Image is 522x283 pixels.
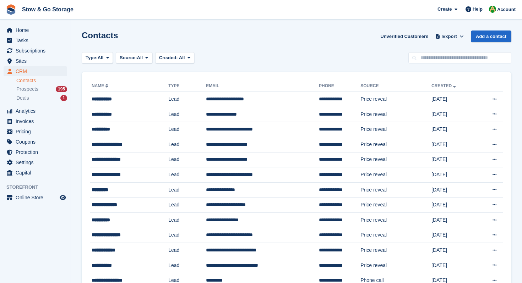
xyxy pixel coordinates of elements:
th: Phone [319,81,360,92]
td: Lead [168,152,206,167]
span: All [179,55,185,60]
td: Lead [168,258,206,273]
td: [DATE] [431,107,477,122]
td: Price reveal [360,92,431,107]
span: Type: [86,54,98,61]
th: Email [206,81,319,92]
a: menu [4,168,67,178]
button: Source: All [116,52,152,64]
span: Sites [16,56,58,66]
a: menu [4,46,67,56]
a: menu [4,193,67,202]
span: Invoices [16,116,58,126]
td: [DATE] [431,122,477,137]
button: Type: All [82,52,113,64]
a: menu [4,35,67,45]
td: Lead [168,198,206,213]
a: menu [4,116,67,126]
a: menu [4,147,67,157]
a: menu [4,157,67,167]
span: Subscriptions [16,46,58,56]
span: Online Store [16,193,58,202]
td: [DATE] [431,137,477,152]
td: Lead [168,137,206,152]
a: Add a contact [471,30,511,42]
td: Price reveal [360,107,431,122]
td: Lead [168,228,206,243]
td: Price reveal [360,243,431,258]
td: Lead [168,243,206,258]
span: CRM [16,66,58,76]
a: Created [431,83,457,88]
a: menu [4,25,67,35]
div: 195 [56,86,67,92]
td: Lead [168,107,206,122]
span: Pricing [16,127,58,137]
td: Price reveal [360,122,431,137]
td: Lead [168,212,206,228]
span: Protection [16,147,58,157]
span: Capital [16,168,58,178]
span: Help [473,6,483,13]
td: [DATE] [431,198,477,213]
td: Lead [168,92,206,107]
td: [DATE] [431,212,477,228]
a: menu [4,66,67,76]
td: Lead [168,182,206,198]
td: Price reveal [360,198,431,213]
td: Lead [168,122,206,137]
a: Contacts [16,77,67,84]
span: Storefront [6,184,71,191]
td: [DATE] [431,228,477,243]
td: [DATE] [431,152,477,167]
a: menu [4,106,67,116]
td: Price reveal [360,182,431,198]
a: menu [4,137,67,147]
span: Tasks [16,35,58,45]
span: Created: [159,55,178,60]
button: Created: All [155,52,194,64]
span: Home [16,25,58,35]
th: Source [360,81,431,92]
span: Export [442,33,457,40]
span: Source: [120,54,137,61]
a: Preview store [59,193,67,202]
span: Prospects [16,86,38,93]
th: Type [168,81,206,92]
span: Settings [16,157,58,167]
a: menu [4,56,67,66]
td: Price reveal [360,212,431,228]
a: Name [92,83,110,88]
span: Coupons [16,137,58,147]
td: [DATE] [431,167,477,183]
img: stora-icon-8386f47178a22dfd0bd8f6a31ec36ba5ce8667c1dd55bd0f319d3a0aa187defe.svg [6,4,16,15]
a: Unverified Customers [377,30,431,42]
td: Lead [168,167,206,183]
span: Account [497,6,516,13]
a: Stow & Go Storage [19,4,76,15]
a: Deals 1 [16,94,67,102]
td: Price reveal [360,152,431,167]
span: All [137,54,143,61]
img: Alex Taylor [489,6,496,13]
td: [DATE] [431,182,477,198]
td: Price reveal [360,137,431,152]
td: Price reveal [360,258,431,273]
span: Analytics [16,106,58,116]
td: Price reveal [360,228,431,243]
td: [DATE] [431,258,477,273]
td: [DATE] [431,243,477,258]
button: Export [434,30,465,42]
span: Deals [16,95,29,101]
span: All [98,54,104,61]
td: Price reveal [360,167,431,183]
a: menu [4,127,67,137]
td: [DATE] [431,92,477,107]
span: Create [437,6,452,13]
div: 1 [60,95,67,101]
h1: Contacts [82,30,118,40]
a: Prospects 195 [16,85,67,93]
